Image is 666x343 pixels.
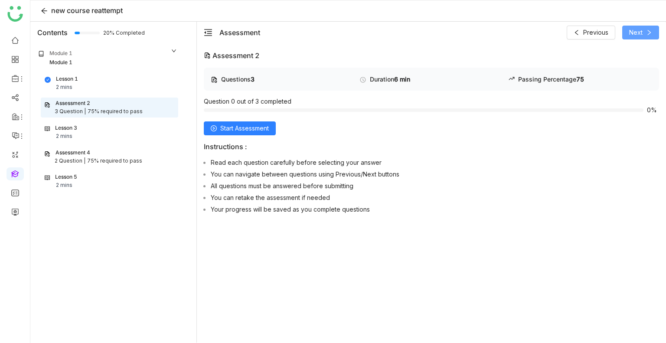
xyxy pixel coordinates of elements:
[583,28,608,37] span: Previous
[55,99,90,108] div: Assessment 2
[211,76,218,83] img: type
[204,121,276,135] button: Start Assessment
[211,170,659,178] li: You can navigate between questions using Previous/Next buttons
[49,59,72,67] div: Module 1
[88,108,143,116] div: 75% required to pass
[55,157,85,165] div: 2 Question |
[251,75,255,83] span: 3
[204,28,212,37] button: menu-fold
[103,30,114,36] span: 20% Completed
[55,149,90,157] div: Assessment 4
[359,76,366,83] img: type
[51,6,123,15] span: new course reattempt
[211,205,659,213] li: Your progress will be saved as you complete questions
[647,107,659,113] span: 0%
[55,173,77,181] div: Lesson 5
[44,151,50,157] img: assessment.svg
[32,43,183,73] div: Module 1Module 1
[56,181,72,189] div: 2 mins
[567,26,615,39] button: Previous
[629,28,643,37] span: Next
[56,75,78,83] div: Lesson 1
[394,75,410,83] span: 6 min
[55,108,86,116] div: 3 Question |
[44,102,50,108] img: assessment.svg
[45,175,50,181] img: lesson.svg
[370,75,394,83] span: Duration
[56,132,72,140] div: 2 mins
[55,124,77,132] div: Lesson 3
[220,124,269,133] span: Start Assessment
[211,181,659,189] li: All questions must be answered before submitting
[204,98,659,114] div: Question 0 out of 3 completed
[56,83,72,91] div: 2 mins
[37,27,68,38] div: Contents
[87,157,142,165] div: 75% required to pass
[7,6,23,22] img: logo
[219,27,260,38] div: Assessment
[204,50,659,61] div: Assessment 2
[221,75,251,83] span: Questions
[204,52,211,59] img: type
[204,142,659,151] p: Instructions :
[45,126,50,132] img: lesson.svg
[622,26,659,39] button: Next
[518,75,576,83] span: Passing Percentage
[211,158,659,166] li: Read each question carefully before selecting your answer
[49,49,72,58] div: Module 1
[211,193,659,201] li: You can retake the assessment if needed
[576,75,584,83] span: 75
